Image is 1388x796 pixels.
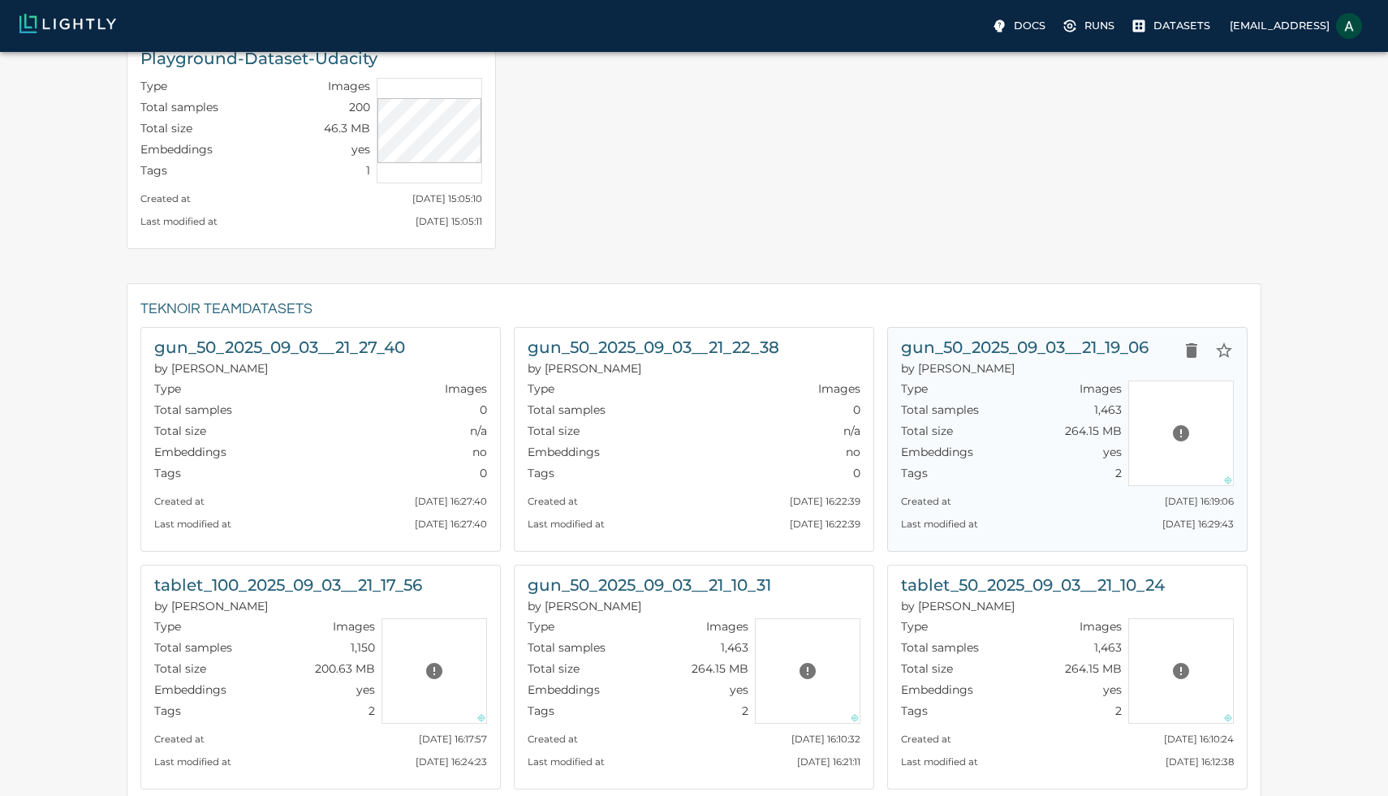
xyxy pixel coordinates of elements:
[1336,13,1362,39] img: Aryan Behmardi
[901,756,978,768] small: Last modified at
[797,756,860,768] small: [DATE] 16:21:11
[528,465,554,481] p: Tags
[853,402,860,418] p: 0
[154,639,232,656] p: Total samples
[901,465,928,481] p: Tags
[1103,444,1122,460] p: yes
[1058,13,1121,39] label: Runs
[818,381,860,397] p: Images
[154,402,232,418] p: Total samples
[154,496,205,507] small: Created at
[154,599,268,613] span: Chip Ray (Teknoir)
[721,639,748,656] p: 1,463
[480,402,487,418] p: 0
[472,444,487,460] p: no
[1164,734,1234,745] small: [DATE] 16:10:24
[1165,496,1234,507] small: [DATE] 16:19:06
[415,518,487,530] small: [DATE] 16:27:40
[1065,660,1122,677] p: 264.15 MB
[887,327,1248,552] a: gun_50_2025_09_03__21_19_06Chip Ray (Teknoir)Delete datasetStar datasetTypeImagesTotal samples1,4...
[853,465,860,481] p: 0
[887,565,1248,790] a: tablet_50_2025_09_03__21_10_24Chip Ray (Teknoir)TypeImagesTotal samples1,463Total size264.15 MBEm...
[706,618,748,635] p: Images
[528,703,554,719] p: Tags
[140,120,192,136] p: Total size
[140,216,218,227] small: Last modified at
[154,423,206,439] p: Total size
[901,639,979,656] p: Total samples
[528,599,641,613] span: Chip Ray (Teknoir)
[419,734,487,745] small: [DATE] 16:17:57
[742,703,748,719] p: 2
[730,682,748,698] p: yes
[1162,518,1234,530] small: [DATE] 16:29:43
[528,756,605,768] small: Last modified at
[154,734,205,745] small: Created at
[140,565,501,790] a: tablet_100_2025_09_03__21_17_56Chip Ray (Teknoir)TypeImagesTotal samples1,150Total size200.63 MBE...
[901,381,928,397] p: Type
[1080,618,1122,635] p: Images
[901,518,978,530] small: Last modified at
[154,334,405,360] h6: gun_50_2025_09_03__21_27_40
[514,327,874,552] a: gun_50_2025_09_03__21_22_38Chip Ray (Teknoir)TypeImagesTotal samples0Total sizen/aEmbeddingsnoTag...
[901,660,953,677] p: Total size
[154,703,181,719] p: Tags
[528,423,580,439] p: Total size
[366,162,370,179] p: 1
[470,423,487,439] p: n/a
[154,361,268,376] span: Chip Ray (Teknoir)
[351,141,370,157] p: yes
[1080,381,1122,397] p: Images
[328,78,370,94] p: Images
[901,361,1015,376] span: Chip Ray (Teknoir)
[140,78,167,94] p: Type
[140,193,191,204] small: Created at
[154,660,206,677] p: Total size
[1103,682,1122,698] p: yes
[140,45,377,71] h6: Playground-Dataset-Udacity
[351,639,375,656] p: 1,150
[140,297,1248,322] h6: Teknoir team Datasets
[418,655,450,687] button: Preview cannot be loaded. Please ensure the datasource is configured correctly and that the refer...
[901,734,951,745] small: Created at
[415,496,487,507] small: [DATE] 16:27:40
[154,572,422,598] h6: tablet_100_2025_09_03__21_17_56
[528,572,771,598] h6: gun_50_2025_09_03__21_10_31
[988,13,1052,39] a: Docs
[791,655,824,687] button: Preview cannot be loaded. Please ensure the datasource is configured correctly and that the refer...
[1094,402,1122,418] p: 1,463
[528,682,600,698] p: Embeddings
[1165,655,1197,687] button: Preview cannot be loaded. Please ensure the datasource is configured correctly and that the refer...
[315,660,375,677] p: 200.63 MB
[445,381,487,397] p: Images
[154,682,226,698] p: Embeddings
[154,381,181,397] p: Type
[901,599,1015,613] span: Chip Ray (Teknoir)
[843,423,860,439] p: n/a
[528,618,554,635] p: Type
[528,361,641,376] span: Chip Ray (Teknoir)
[127,38,496,249] a: Playground-Dataset-UdacityTypeImagesTotal samples200Total size46.3 MBEmbeddingsyesTags1Created at...
[901,334,1149,360] h6: gun_50_2025_09_03__21_19_06
[324,120,370,136] p: 46.3 MB
[692,660,748,677] p: 264.15 MB
[1115,465,1122,481] p: 2
[846,444,860,460] p: no
[1175,334,1208,367] button: Delete dataset
[369,703,375,719] p: 2
[1127,13,1217,39] a: Datasets
[1115,703,1122,719] p: 2
[356,682,375,698] p: yes
[140,99,218,115] p: Total samples
[1223,8,1369,44] label: [EMAIL_ADDRESS]Aryan Behmardi
[154,618,181,635] p: Type
[480,465,487,481] p: 0
[528,660,580,677] p: Total size
[154,465,181,481] p: Tags
[1084,18,1114,33] p: Runs
[901,496,951,507] small: Created at
[333,618,375,635] p: Images
[154,518,231,530] small: Last modified at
